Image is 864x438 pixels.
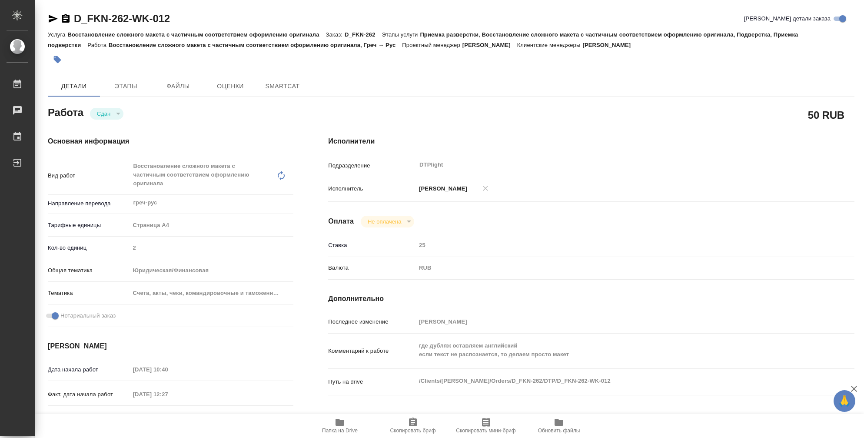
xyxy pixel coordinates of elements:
h4: Оплата [328,216,354,227]
p: Путь на drive [328,378,416,386]
div: RUB [416,261,811,275]
p: [PERSON_NAME] [462,42,517,48]
p: Заказ: [326,31,345,38]
span: Папка на Drive [322,428,358,434]
p: Общая тематика [48,266,130,275]
span: Детали [53,81,95,92]
p: Вид работ [48,171,130,180]
p: Последнее изменение [328,318,416,326]
h4: Дополнительно [328,294,854,304]
p: Тарифные единицы [48,221,130,230]
h4: Основная информация [48,136,293,147]
p: Услуга [48,31,67,38]
p: Приемка разверстки, Восстановление сложного макета с частичным соответствием оформлению оригинала... [48,31,798,48]
h2: Работа [48,104,83,120]
span: Нотариальный заказ [60,311,116,320]
input: Пустое поле [130,411,206,423]
input: Пустое поле [130,363,206,376]
p: [PERSON_NAME] [416,184,467,193]
button: Обновить файлы [522,414,595,438]
p: Работа [87,42,109,48]
span: Скопировать мини-бриф [456,428,515,434]
p: Факт. дата начала работ [48,390,130,399]
p: Тематика [48,289,130,298]
p: Комментарий к работе [328,347,416,355]
div: Сдан [90,108,123,120]
input: Пустое поле [416,315,811,328]
span: Скопировать бриф [390,428,435,434]
span: Этапы [105,81,147,92]
span: SmartCat [262,81,303,92]
p: Восстановление сложного макета с частичным соответствием оформлению оригинала, Греч → Рус [109,42,402,48]
p: Восстановление сложного макета с частичным соответствием оформлению оригинала [67,31,326,38]
span: Обновить файлы [538,428,580,434]
p: Проектный менеджер [402,42,462,48]
p: Валюта [328,264,416,272]
p: Дата начала работ [48,365,130,374]
input: Пустое поле [416,239,811,251]
button: Добавить тэг [48,50,67,69]
textarea: /Clients/[PERSON_NAME]/Orders/D_FKN-262/DTP/D_FKN-262-WK-012 [416,374,811,388]
a: D_FKN-262-WK-012 [74,13,170,24]
p: Клиентские менеджеры [517,42,583,48]
p: Направление перевода [48,199,130,208]
p: Подразделение [328,161,416,170]
button: 🙏 [834,390,855,412]
button: Скопировать бриф [376,414,449,438]
button: Скопировать ссылку для ЯМессенджера [48,13,58,24]
input: Пустое поле [130,388,206,401]
p: Исполнитель [328,184,416,193]
p: Этапы услуги [382,31,420,38]
textarea: где дубляж оставляем английский если текст не распознается, то делаем просто макет [416,338,811,362]
button: Скопировать ссылку [60,13,71,24]
p: Кол-во единиц [48,244,130,252]
span: Файлы [157,81,199,92]
p: Ставка [328,241,416,250]
button: Не оплачена [365,218,404,225]
button: Папка на Drive [303,414,376,438]
span: [PERSON_NAME] детали заказа [744,14,831,23]
div: Счета, акты, чеки, командировочные и таможенные документы [130,286,293,301]
span: Оценки [209,81,251,92]
div: Юридическая/Финансовая [130,263,293,278]
button: Скопировать мини-бриф [449,414,522,438]
h2: 50 RUB [808,107,844,122]
div: Сдан [361,216,414,227]
span: 🙏 [837,392,852,410]
div: Страница А4 [130,218,293,233]
input: Пустое поле [130,241,293,254]
p: D_FKN-262 [345,31,382,38]
h4: Исполнители [328,136,854,147]
button: Сдан [94,110,113,117]
h4: [PERSON_NAME] [48,341,293,351]
p: Срок завершения работ [48,413,130,421]
p: [PERSON_NAME] [582,42,637,48]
